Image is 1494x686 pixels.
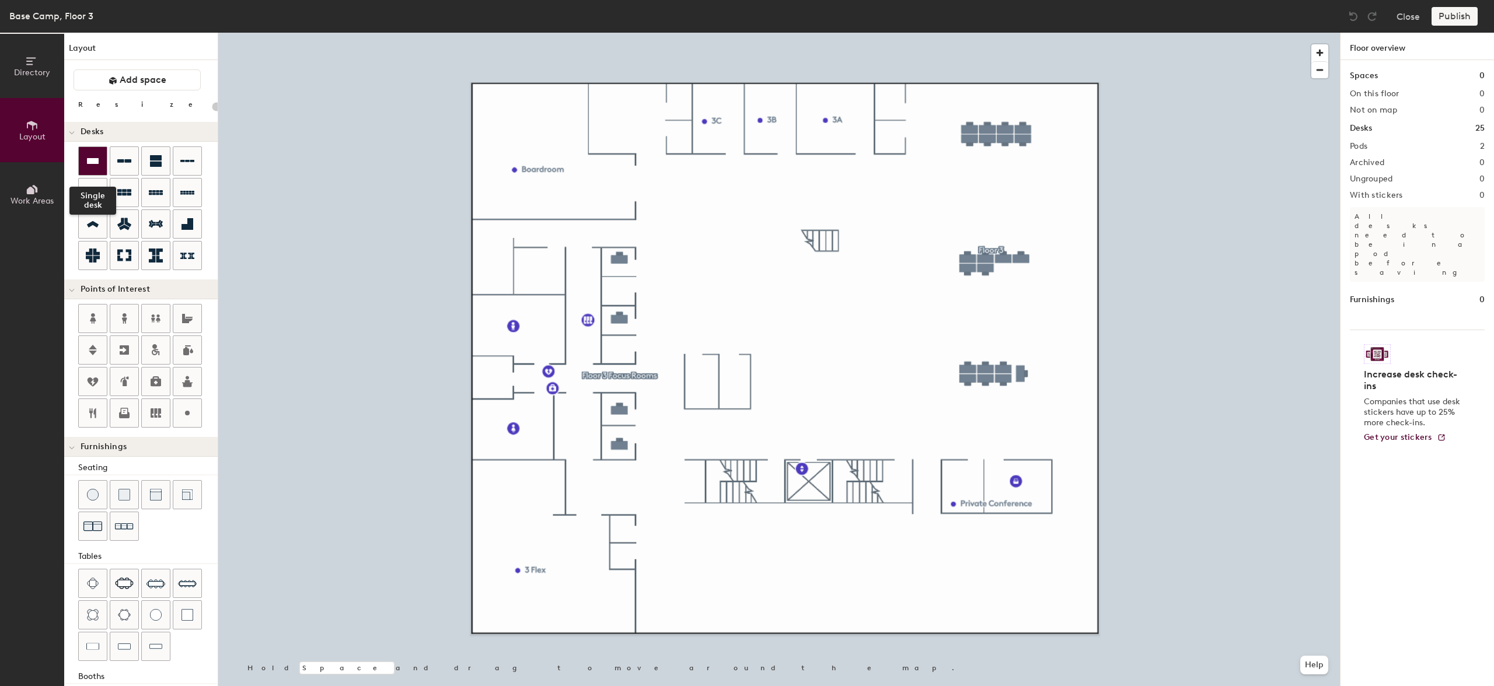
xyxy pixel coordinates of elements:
[1350,89,1399,99] h2: On this floor
[83,517,102,535] img: Couch (x2)
[115,577,134,589] img: Six seat table
[141,600,170,629] button: Table (round)
[78,600,107,629] button: Four seat round table
[120,74,166,86] span: Add space
[1479,89,1485,99] h2: 0
[1364,344,1391,364] img: Sticker logo
[118,609,131,621] img: Six seat round table
[110,480,139,509] button: Cushion
[1364,397,1464,428] p: Companies that use desk stickers have up to 25% more check-ins.
[1350,191,1403,200] h2: With stickers
[1350,142,1367,151] h2: Pods
[19,132,46,142] span: Layout
[173,600,202,629] button: Table (1x1)
[78,550,218,563] div: Tables
[178,574,197,593] img: Ten seat table
[14,68,50,78] span: Directory
[173,569,202,598] button: Ten seat table
[9,9,93,23] div: Base Camp, Floor 3
[1350,158,1384,167] h2: Archived
[78,512,107,541] button: Couch (x2)
[78,461,218,474] div: Seating
[118,640,131,652] img: Table (1x3)
[1350,174,1393,184] h2: Ungrouped
[1479,106,1485,115] h2: 0
[110,569,139,598] button: Six seat table
[141,569,170,598] button: Eight seat table
[1350,122,1372,135] h1: Desks
[1397,7,1420,26] button: Close
[1350,207,1485,282] p: All desks need to be in a pod before saving
[1480,142,1485,151] h2: 2
[1364,433,1446,443] a: Get your stickers
[146,574,165,593] img: Eight seat table
[110,632,139,661] button: Table (1x3)
[81,442,127,452] span: Furnishings
[141,480,170,509] button: Couch (middle)
[1479,69,1485,82] h1: 0
[110,600,139,629] button: Six seat round table
[150,609,162,621] img: Table (round)
[78,480,107,509] button: Stool
[1479,293,1485,306] h1: 0
[150,489,162,501] img: Couch (middle)
[181,489,193,501] img: Couch (corner)
[87,577,99,589] img: Four seat table
[11,196,54,206] span: Work Areas
[1479,158,1485,167] h2: 0
[78,146,107,176] button: Single desk
[173,480,202,509] button: Couch (corner)
[74,69,201,90] button: Add space
[1475,122,1485,135] h1: 25
[86,640,99,652] img: Table (1x2)
[78,569,107,598] button: Four seat table
[87,489,99,501] img: Stool
[1479,191,1485,200] h2: 0
[141,632,170,661] button: Table (1x4)
[78,632,107,661] button: Table (1x2)
[1341,33,1494,60] h1: Floor overview
[1479,174,1485,184] h2: 0
[149,640,162,652] img: Table (1x4)
[1348,10,1359,22] img: Undo
[1366,10,1378,22] img: Redo
[1350,69,1378,82] h1: Spaces
[78,100,207,109] div: Resize
[1350,293,1394,306] h1: Furnishings
[1364,369,1464,392] h4: Increase desk check-ins
[1350,106,1397,115] h2: Not on map
[115,517,134,535] img: Couch (x3)
[181,609,193,621] img: Table (1x1)
[110,512,139,541] button: Couch (x3)
[81,127,103,136] span: Desks
[87,609,99,621] img: Four seat round table
[118,489,130,501] img: Cushion
[1300,656,1328,674] button: Help
[1364,432,1432,442] span: Get your stickers
[78,670,218,683] div: Booths
[81,285,150,294] span: Points of Interest
[64,42,218,60] h1: Layout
